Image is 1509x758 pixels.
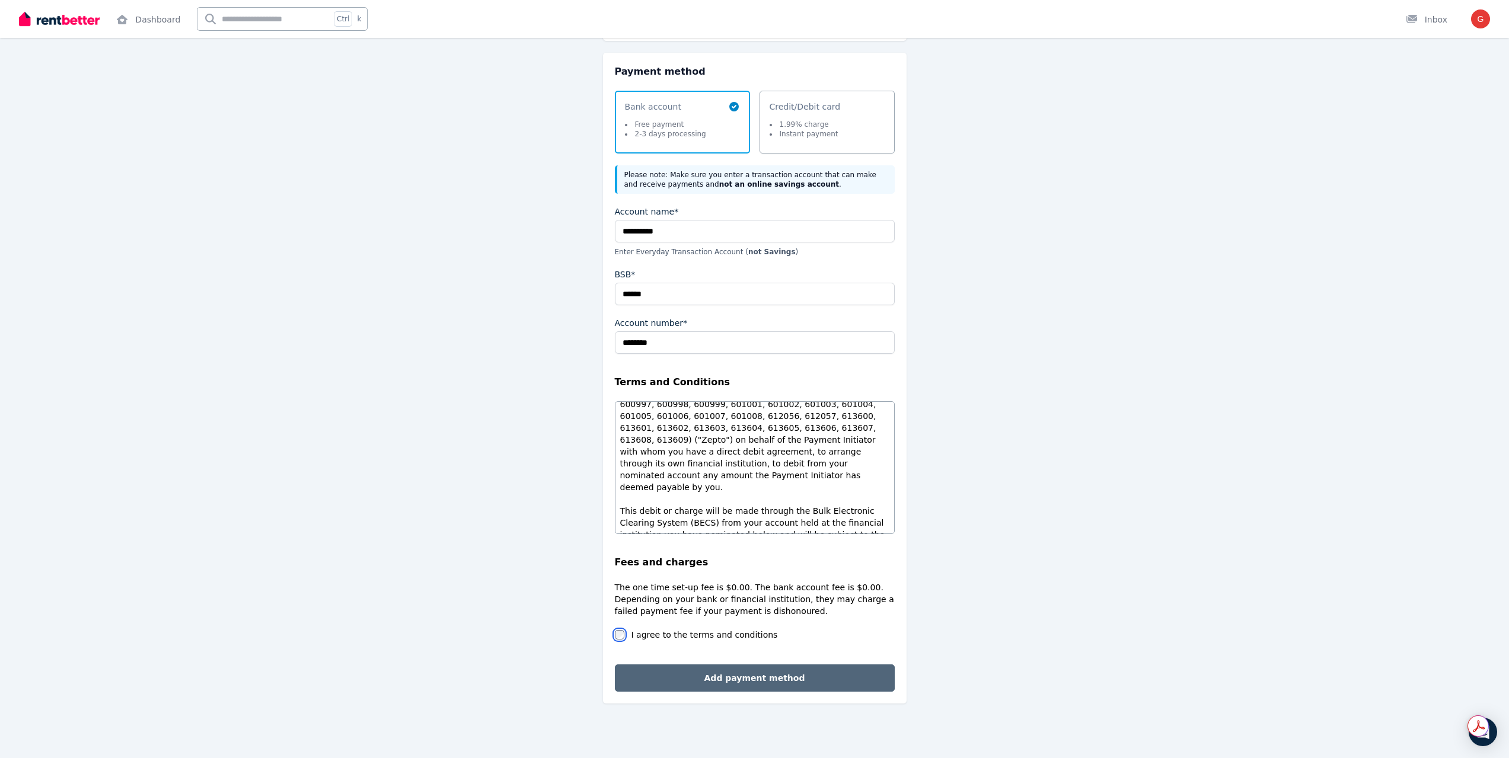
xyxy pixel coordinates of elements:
li: Instant payment [770,129,838,139]
li: 1.99% charge [770,120,838,129]
legend: Fees and charges [615,555,895,570]
p: The one time set-up fee is $0.00. The bank account fee is $0.00. Depending on your bank or financ... [615,581,895,617]
img: RentBetter [19,10,100,28]
span: Credit/Debit card [770,101,841,113]
li: 2-3 days processing [625,129,706,139]
p: Enter Everyday Transaction Account ( ) [615,247,895,257]
li: Free payment [625,120,706,129]
label: Account name* [615,206,679,218]
p: "You request and authorise Zepto Payments Pty Ltd (User ID #454146, 492448, 500298, 507533, 51840... [620,351,889,671]
legend: Terms and Conditions [615,375,895,389]
label: Account number* [615,317,688,329]
h2: Payment method [615,65,895,79]
div: Inbox [1406,14,1447,25]
img: Gokul Babu [1471,9,1490,28]
span: k [357,14,361,24]
span: Bank account [625,101,706,113]
span: Ctrl [334,11,352,27]
b: not an online savings account [719,180,839,188]
div: Please note: Make sure you enter a transaction account that can make and receive payments and . [615,165,895,194]
b: not Savings [748,248,796,256]
button: Add payment method [615,664,895,692]
label: I agree to the terms and conditions [631,629,778,641]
